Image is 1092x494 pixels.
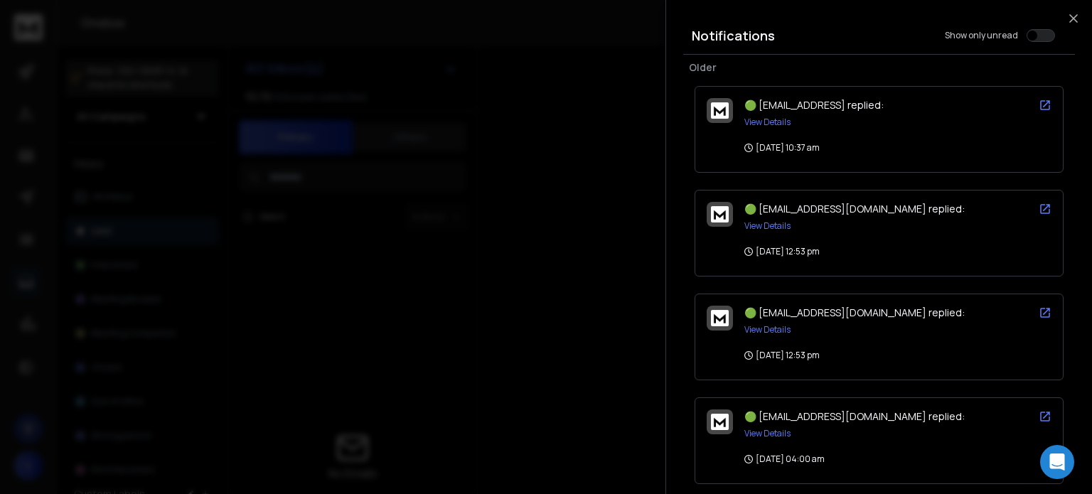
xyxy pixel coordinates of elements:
p: [DATE] 12:53 pm [744,350,820,361]
label: Show only unread [945,30,1018,41]
p: Older [689,60,1069,75]
button: View Details [744,324,791,335]
p: [DATE] 10:37 am [744,142,820,154]
span: 🟢 [EMAIL_ADDRESS][DOMAIN_NAME] replied: [744,202,965,215]
span: 🟢 [EMAIL_ADDRESS][DOMAIN_NAME] replied: [744,409,965,423]
button: View Details [744,117,791,128]
div: Open Intercom Messenger [1040,445,1074,479]
p: [DATE] 12:53 pm [744,246,820,257]
span: 🟢 [EMAIL_ADDRESS] replied: [744,98,884,112]
img: logo [711,206,729,222]
button: View Details [744,220,791,232]
img: logo [711,414,729,430]
img: logo [711,102,729,119]
p: [DATE] 04:00 am [744,453,825,465]
h3: Notifications [692,26,775,45]
img: logo [711,310,729,326]
span: 🟢 [EMAIL_ADDRESS][DOMAIN_NAME] replied: [744,306,965,319]
button: View Details [744,428,791,439]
